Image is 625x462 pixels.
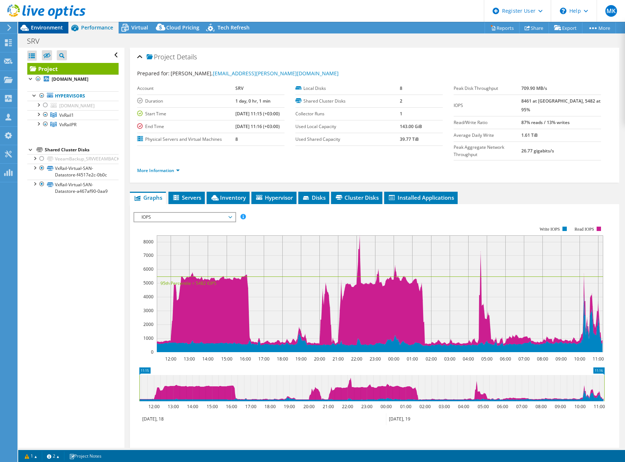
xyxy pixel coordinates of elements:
[574,356,585,362] text: 10:00
[554,403,566,410] text: 09:00
[264,403,275,410] text: 18:00
[81,24,113,31] span: Performance
[165,356,176,362] text: 12:00
[454,119,521,126] label: Read/Write Ratio
[535,403,546,410] text: 08:00
[167,403,179,410] text: 13:00
[332,356,343,362] text: 21:00
[295,136,400,143] label: Used Shared Capacity
[361,403,372,410] text: 23:00
[24,37,51,45] h1: SRV
[245,403,256,410] text: 17:00
[388,194,454,201] span: Installed Applications
[425,356,437,362] text: 02:00
[499,356,511,362] text: 06:00
[235,111,280,117] b: [DATE] 11:15 (+03:00)
[342,403,353,410] text: 22:00
[540,227,560,232] text: Write IOPS
[183,356,195,362] text: 13:00
[42,451,64,461] a: 2
[202,356,213,362] text: 14:00
[235,85,243,91] b: SRV
[226,403,237,410] text: 16:00
[295,123,400,130] label: Used Local Capacity
[27,101,119,110] a: [DOMAIN_NAME]
[143,335,154,341] text: 1000
[210,194,246,201] span: Inventory
[31,24,63,31] span: Environment
[593,403,605,410] text: 11:00
[555,356,566,362] text: 09:00
[235,123,280,130] b: [DATE] 11:16 (+03:00)
[27,120,119,129] a: VxRailPR
[574,227,594,232] text: Read IOPS
[380,403,391,410] text: 00:00
[400,111,402,117] b: 1
[45,146,119,154] div: Shared Cluster Disks
[59,103,95,109] span: [DOMAIN_NAME]
[221,356,232,362] text: 15:00
[27,154,119,164] a: VeeamBackup_SRVVEEAMBACKUP
[255,194,293,201] span: Hypervisor
[147,53,175,61] span: Project
[400,98,402,104] b: 2
[27,63,119,75] a: Project
[485,22,519,33] a: Reports
[27,180,119,196] a: VxRail-Virtual-SAN-Datastore-a467af90-0aa9
[131,24,148,31] span: Virtual
[549,22,582,33] a: Export
[454,132,521,139] label: Average Daily Write
[516,403,527,410] text: 07:00
[52,76,88,82] b: [DOMAIN_NAME]
[137,136,235,143] label: Physical Servers and Virtual Machines
[177,52,197,61] span: Details
[206,403,218,410] text: 15:00
[134,194,162,201] span: Graphs
[458,403,469,410] text: 04:00
[283,403,295,410] text: 19:00
[351,356,362,362] text: 22:00
[462,356,474,362] text: 04:00
[143,294,154,300] text: 4000
[335,194,379,201] span: Cluster Disks
[400,136,419,142] b: 39.77 TiB
[302,194,326,201] span: Disks
[400,85,402,91] b: 8
[560,8,566,14] svg: \n
[143,266,154,272] text: 6000
[137,110,235,118] label: Start Time
[137,70,170,77] label: Prepared for:
[143,252,154,258] text: 7000
[419,403,430,410] text: 02:00
[27,164,119,180] a: VxRail-Virtual-SAN-Datastore-f4517e2c-0b0c
[20,451,42,461] a: 1
[518,356,529,362] text: 07:00
[143,321,154,327] text: 2000
[303,403,314,410] text: 20:00
[497,403,508,410] text: 06:00
[295,85,400,92] label: Local Disks
[481,356,492,362] text: 05:00
[218,24,250,31] span: Tech Refresh
[143,307,154,314] text: 3000
[27,91,119,101] a: Hypervisors
[454,102,521,109] label: IOPS
[406,356,418,362] text: 01:00
[400,123,422,130] b: 143.00 GiB
[143,239,154,245] text: 8000
[151,349,154,355] text: 0
[137,85,235,92] label: Account
[258,356,269,362] text: 17:00
[295,356,306,362] text: 19:00
[605,5,617,17] span: MK
[400,403,411,410] text: 01:00
[64,451,107,461] a: Project Notes
[388,356,399,362] text: 00:00
[477,403,489,410] text: 05:00
[148,403,159,410] text: 12:00
[444,356,455,362] text: 03:00
[143,280,154,286] text: 5000
[521,148,554,154] b: 26.77 gigabits/s
[27,75,119,84] a: [DOMAIN_NAME]
[314,356,325,362] text: 20:00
